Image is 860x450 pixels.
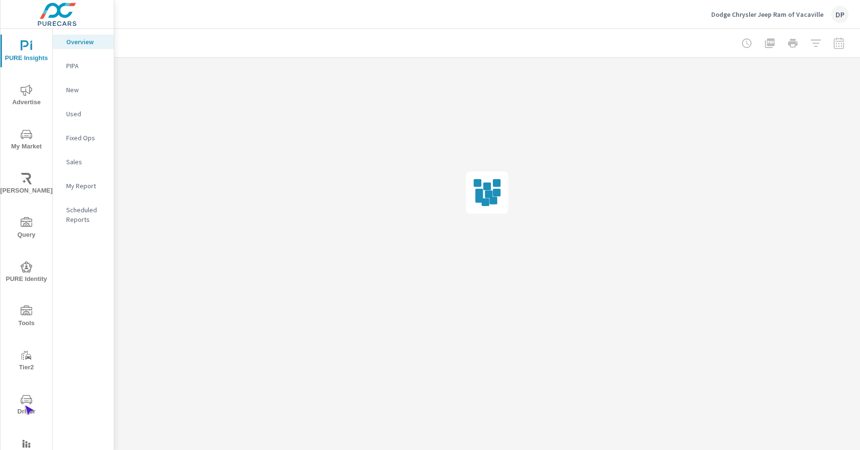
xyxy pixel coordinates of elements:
[66,61,106,71] p: PIPA
[53,83,114,97] div: New
[53,203,114,227] div: Scheduled Reports
[53,35,114,49] div: Overview
[831,6,848,23] div: DP
[66,85,106,95] p: New
[66,205,106,224] p: Scheduled Reports
[3,85,49,108] span: Advertise
[53,131,114,145] div: Fixed Ops
[3,394,49,417] span: Driver
[66,37,106,47] p: Overview
[53,155,114,169] div: Sales
[3,173,49,196] span: [PERSON_NAME]
[66,157,106,167] p: Sales
[66,181,106,191] p: My Report
[3,305,49,329] span: Tools
[53,107,114,121] div: Used
[53,179,114,193] div: My Report
[66,133,106,143] p: Fixed Ops
[3,129,49,152] span: My Market
[3,217,49,241] span: Query
[3,40,49,64] span: PURE Insights
[3,350,49,373] span: Tier2
[53,59,114,73] div: PIPA
[3,261,49,285] span: PURE Identity
[66,109,106,119] p: Used
[711,10,824,19] p: Dodge Chrysler Jeep Ram of Vacaville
